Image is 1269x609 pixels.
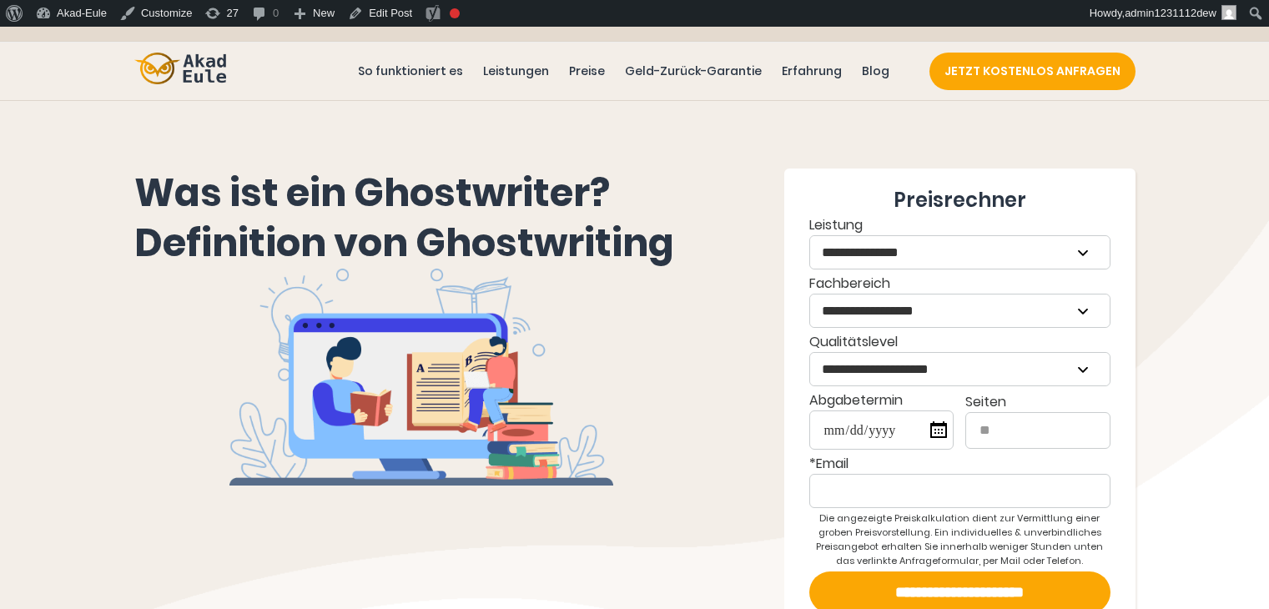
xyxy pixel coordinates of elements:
[778,62,845,81] a: Erfahrung
[809,474,1110,508] input: *Email
[809,214,1110,269] label: Leistung
[809,331,1110,386] div: Qualitätslevel
[965,392,1006,411] span: Seiten
[134,169,709,269] h1: Was ist ein Ghostwriter? Definition von Ghostwriting
[566,62,608,81] a: Preise
[810,294,1110,327] select: Fachbereich
[622,62,765,81] a: Geld-Zurück-Garantie
[809,511,1110,568] div: Die angezeigte Preiskalkulation dient zur Vermittlung einer groben Preisvorstellung. Ein individu...
[134,53,226,85] img: logo
[809,453,1110,508] label: *Email
[810,236,1110,269] select: Leistung
[480,62,552,81] a: Leistungen
[809,390,954,450] label: Abgabetermin
[1125,7,1216,19] span: admin1231112dew
[809,410,954,450] input: Abgabetermin
[809,273,1110,328] label: Fachbereich
[355,62,466,81] a: So funktioniert es
[859,62,893,81] a: Blog
[929,53,1136,90] a: JETZT KOSTENLOS ANFRAGEN
[450,8,460,18] div: Focus keyphrase not set
[809,185,1110,214] div: Preisrechner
